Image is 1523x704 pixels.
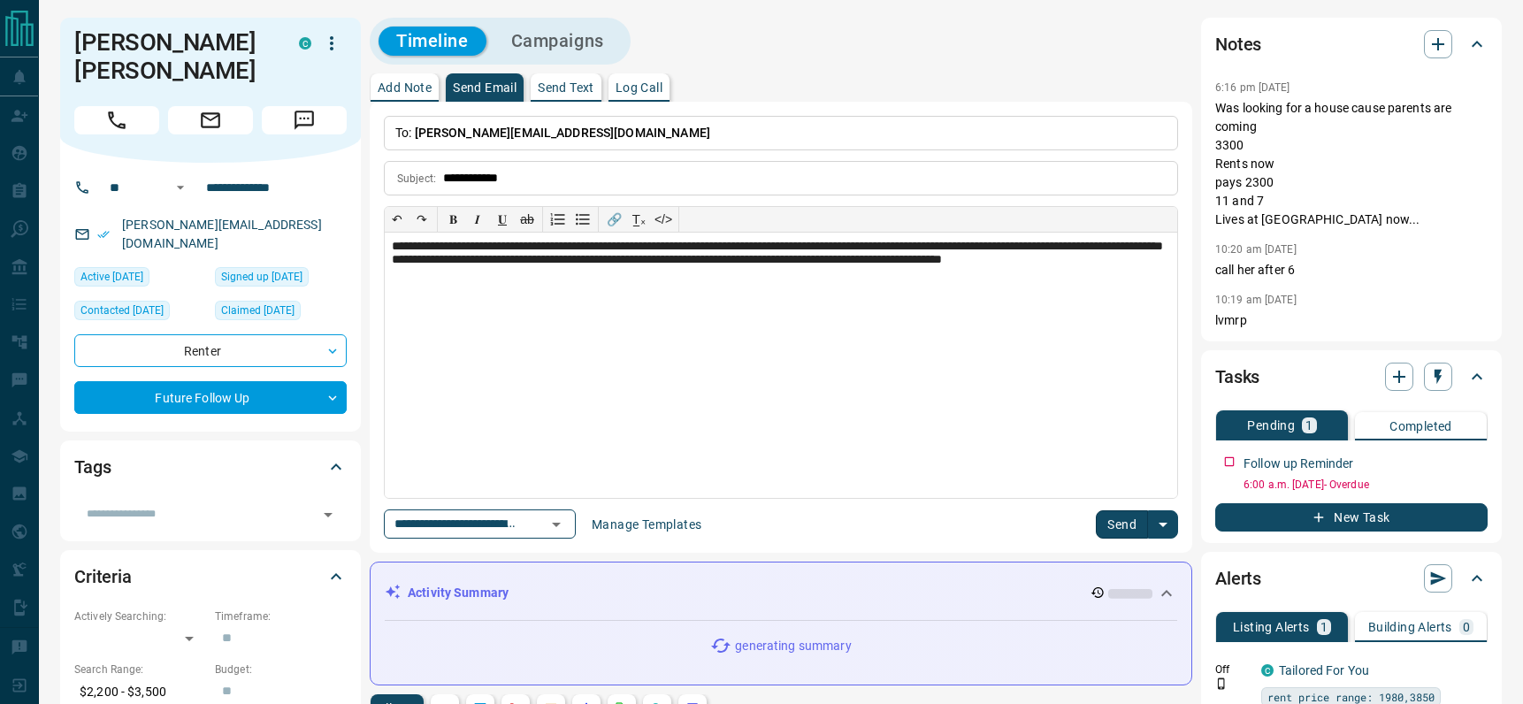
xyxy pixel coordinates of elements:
p: 0 [1463,621,1470,633]
p: Timeframe: [215,608,347,624]
div: condos.ca [299,37,311,50]
div: Tasks [1215,356,1488,398]
p: Budget: [215,662,347,677]
span: Active [DATE] [80,268,143,286]
span: Message [262,106,347,134]
h2: Tags [74,453,111,481]
span: Signed up [DATE] [221,268,302,286]
p: Completed [1389,420,1452,432]
div: Thu May 15 2025 [215,267,347,292]
p: Was looking for a house cause parents are coming 3300 Rents now pays 2300 11 and 7 Lives at [GEOG... [1215,99,1488,229]
div: Future Follow Up [74,381,347,414]
p: Building Alerts [1368,621,1452,633]
button: Open [544,512,569,537]
button: 𝑰 [465,207,490,232]
div: condos.ca [1261,664,1274,677]
button: ab [515,207,540,232]
button: Send [1096,510,1148,539]
p: 1 [1320,621,1328,633]
button: 𝐔 [490,207,515,232]
button: Numbered list [546,207,570,232]
button: New Task [1215,503,1488,532]
p: Subject: [397,171,436,187]
h2: Notes [1215,30,1261,58]
p: Pending [1247,419,1295,432]
p: generating summary [735,637,851,655]
span: Contacted [DATE] [80,302,164,319]
span: 𝐔 [498,212,507,226]
div: Tags [74,446,347,488]
p: 6:00 a.m. [DATE] - Overdue [1244,477,1488,493]
button: Bullet list [570,207,595,232]
p: Actively Searching: [74,608,206,624]
button: Open [170,177,191,198]
p: Follow up Reminder [1244,455,1353,473]
div: Sat Sep 13 2025 [74,267,206,292]
p: Activity Summary [408,584,509,602]
button: T̲ₓ [626,207,651,232]
p: 10:20 am [DATE] [1215,243,1297,256]
p: call her after 6 [1215,261,1488,279]
svg: Push Notification Only [1215,677,1228,690]
button: 𝐁 [440,207,465,232]
div: Renter [74,334,347,367]
button: Timeline [379,27,486,56]
p: Send Email [453,81,517,94]
span: [PERSON_NAME][EMAIL_ADDRESS][DOMAIN_NAME] [415,126,710,140]
button: ↶ [385,207,409,232]
p: Off [1215,662,1251,677]
a: [PERSON_NAME][EMAIL_ADDRESS][DOMAIN_NAME] [122,218,322,250]
div: Notes [1215,23,1488,65]
p: To: [384,116,1178,150]
s: ab [520,212,534,226]
p: Listing Alerts [1233,621,1310,633]
div: Activity Summary [385,577,1177,609]
div: Fri May 16 2025 [215,301,347,325]
div: Mon May 26 2025 [74,301,206,325]
span: Claimed [DATE] [221,302,295,319]
h2: Alerts [1215,564,1261,593]
p: 10:19 am [DATE] [1215,294,1297,306]
button: 🔗 [601,207,626,232]
h2: Tasks [1215,363,1259,391]
div: Criteria [74,555,347,598]
button: Manage Templates [581,510,712,539]
h1: [PERSON_NAME] [PERSON_NAME] [74,28,272,85]
p: 1 [1305,419,1313,432]
button: </> [651,207,676,232]
div: split button [1096,510,1178,539]
p: Send Text [538,81,594,94]
p: Add Note [378,81,432,94]
span: Email [168,106,253,134]
a: Tailored For You [1279,663,1369,677]
p: Search Range: [74,662,206,677]
p: lvmrp [1215,311,1488,330]
button: ↷ [409,207,434,232]
span: Call [74,106,159,134]
div: Alerts [1215,557,1488,600]
p: 6:16 pm [DATE] [1215,81,1290,94]
p: Log Call [616,81,662,94]
button: Open [316,502,341,527]
button: Campaigns [494,27,622,56]
h2: Criteria [74,562,132,591]
svg: Email Verified [97,228,110,241]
